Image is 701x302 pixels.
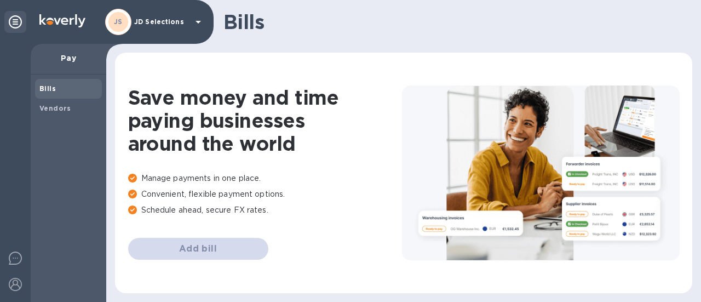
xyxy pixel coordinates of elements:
div: Unpin categories [4,11,26,33]
img: Logo [39,14,85,27]
h1: Save money and time paying businesses around the world [128,86,402,155]
b: Bills [39,84,56,93]
b: JS [114,18,123,26]
p: Manage payments in one place. [128,173,402,184]
p: Pay [39,53,97,64]
h1: Bills [223,10,683,33]
p: Convenient, flexible payment options. [128,189,402,200]
p: Schedule ahead, secure FX rates. [128,204,402,216]
b: Vendors [39,104,71,112]
p: JD Selections [134,18,189,26]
